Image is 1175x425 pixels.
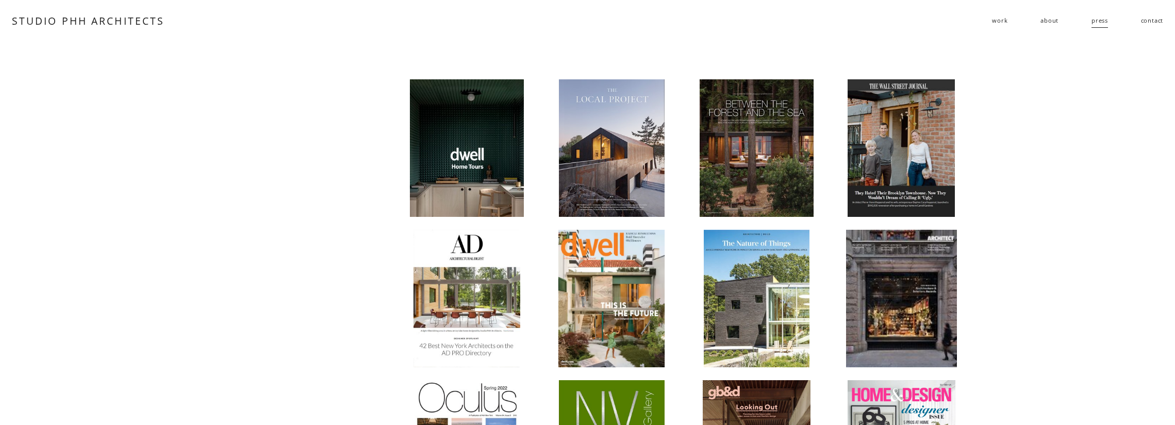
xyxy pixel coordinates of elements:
span: work [992,13,1007,28]
a: about [1040,13,1058,28]
a: contact [1141,13,1164,28]
a: press [1091,13,1108,28]
a: STUDIO PHH ARCHITECTS [12,14,164,28]
a: folder dropdown [992,13,1007,28]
